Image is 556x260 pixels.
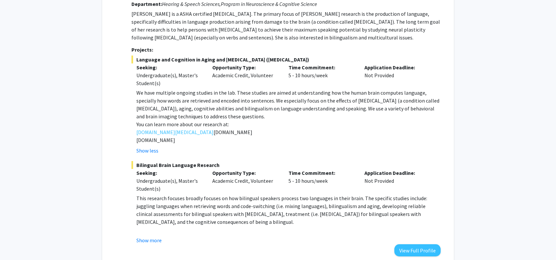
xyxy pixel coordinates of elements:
div: Undergraduate(s), Master's Student(s) [136,177,203,193]
p: Seeking: [136,63,203,71]
p: Time Commitment: [289,63,355,71]
p: Application Deadline: [364,169,431,177]
i: Program in Neuroscience & Cognitive Science [221,1,317,7]
button: View Full Profile [394,244,441,256]
p: [DOMAIN_NAME] [136,128,441,136]
span: Bilingual Brain Language Research [131,161,441,169]
p: Opportunity Type: [212,63,279,71]
p: This research focuses broadly focuses on how bilingual speakers process two languages in their br... [136,194,441,226]
strong: Department: [131,1,162,7]
button: Show more [136,236,162,244]
p: [DOMAIN_NAME] [136,136,441,144]
div: 5 - 10 hours/week [284,63,360,87]
div: Not Provided [359,63,436,87]
i: Hearing & Speech Sciences, [162,1,221,7]
iframe: Chat [5,230,28,255]
div: Not Provided [359,169,436,193]
p: Seeking: [136,169,203,177]
div: Academic Credit, Volunteer [207,63,284,87]
div: 5 - 10 hours/week [284,169,360,193]
span: Language and Cognition in Aging and [MEDICAL_DATA] ([MEDICAL_DATA]) [131,56,441,63]
p: Opportunity Type: [212,169,279,177]
strong: Projects: [131,46,153,53]
p: Application Deadline: [364,63,431,71]
div: Undergraduate(s), Master's Student(s) [136,71,203,87]
div: Academic Credit, Volunteer [207,169,284,193]
a: [DOMAIN_NAME][MEDICAL_DATA] [136,128,214,136]
p: You can learn more about our research at: [136,120,441,128]
p: [PERSON_NAME] is a ASHA certified [MEDICAL_DATA]. The primary focus of [PERSON_NAME] research is ... [131,10,441,41]
p: We have multiple ongoing studies in the lab. These studies are aimed at understanding how the hum... [136,89,441,120]
button: Show less [136,147,158,154]
p: Time Commitment: [289,169,355,177]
